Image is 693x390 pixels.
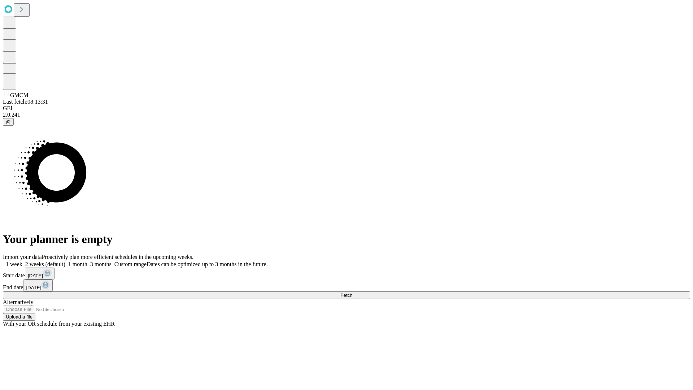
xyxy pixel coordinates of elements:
[68,261,87,267] span: 1 month
[3,291,690,299] button: Fetch
[3,118,14,126] button: @
[6,119,11,125] span: @
[25,268,55,279] button: [DATE]
[3,299,33,305] span: Alternatively
[340,292,352,298] span: Fetch
[114,261,147,267] span: Custom range
[3,99,48,105] span: Last fetch: 08:13:31
[3,321,115,327] span: With your OR schedule from your existing EHR
[6,261,22,267] span: 1 week
[3,233,690,246] h1: Your planner is empty
[23,279,53,291] button: [DATE]
[25,261,65,267] span: 2 weeks (default)
[3,112,690,118] div: 2.0.241
[3,279,690,291] div: End date
[90,261,112,267] span: 3 months
[147,261,267,267] span: Dates can be optimized up to 3 months in the future.
[3,268,690,279] div: Start date
[10,92,29,98] span: GMCM
[28,273,43,278] span: [DATE]
[3,254,42,260] span: Import your data
[26,285,41,290] span: [DATE]
[3,105,690,112] div: GEI
[3,313,35,321] button: Upload a file
[42,254,193,260] span: Proactively plan more efficient schedules in the upcoming weeks.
